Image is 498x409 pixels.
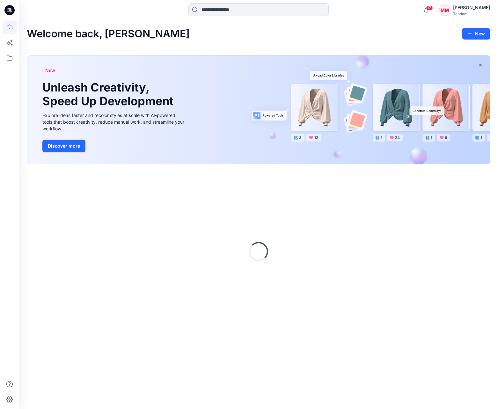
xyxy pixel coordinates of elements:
button: New [462,28,490,40]
span: 17 [426,5,433,11]
div: Explore ideas faster and recolor styles at scale with AI-powered tools that boost creativity, red... [42,112,186,132]
button: Discover more [42,140,85,152]
h2: Welcome back, [PERSON_NAME] [27,28,190,40]
div: MM [439,4,450,16]
a: Discover more [42,140,186,152]
div: [PERSON_NAME] [453,4,490,11]
div: Tendam [453,11,490,16]
span: New [45,67,55,74]
h1: Unleash Creativity, Speed Up Development [42,81,176,108]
